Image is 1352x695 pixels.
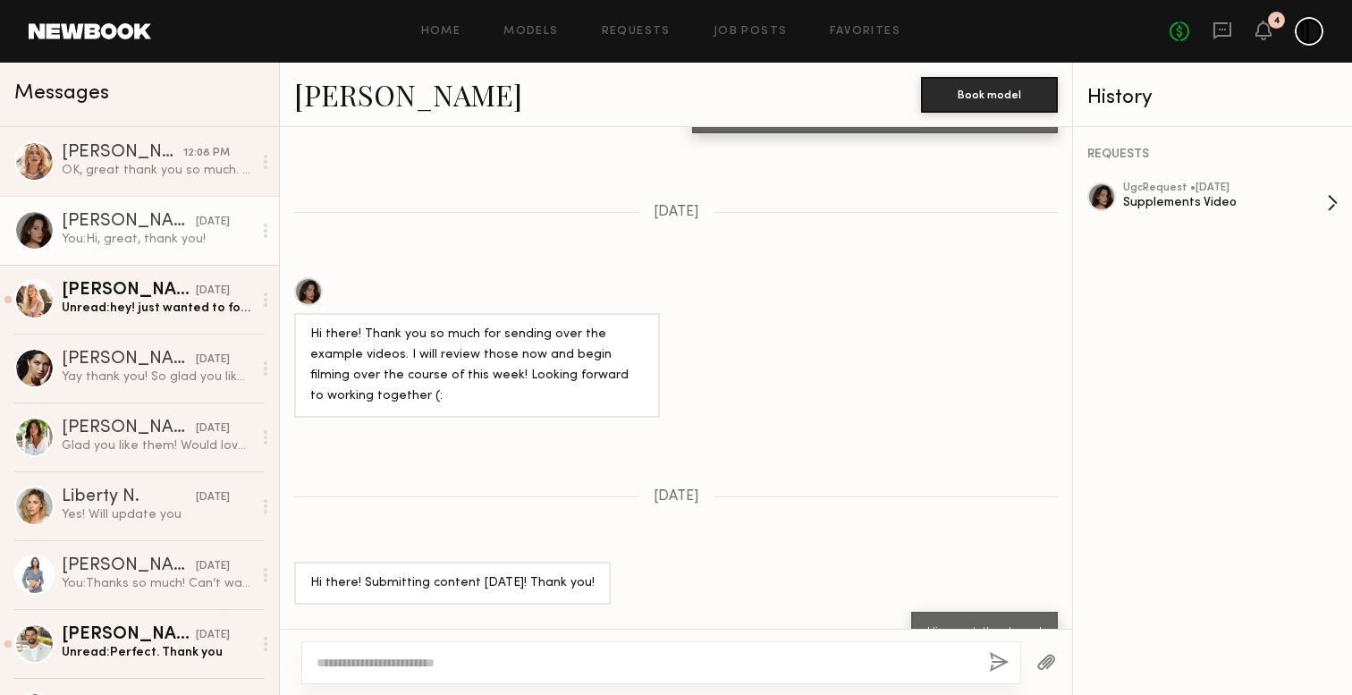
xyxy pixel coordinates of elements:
div: Glad you like them! Would love to work together again🤍 [62,437,252,454]
div: [PERSON_NAME] [62,557,196,575]
div: Hi there! Thank you so much for sending over the example videos. I will review those now and begi... [310,325,644,407]
a: Book model [921,86,1058,101]
span: [DATE] [654,205,699,220]
div: Liberty N. [62,488,196,506]
div: Supplements Video [1123,194,1327,211]
a: Home [421,26,461,38]
div: [DATE] [196,352,230,369]
div: [PERSON_NAME] [62,351,196,369]
div: Unread: hey! just wanted to follow up [62,300,252,317]
div: Yay thank you! So glad you like it :) let me know if you ever need anymore videos xx love the pro... [62,369,252,386]
div: Yes! Will update you [62,506,252,523]
div: [DATE] [196,627,230,644]
div: [DATE] [196,420,230,437]
div: ugc Request • [DATE] [1123,182,1327,194]
div: [PERSON_NAME] [62,282,196,300]
a: Favorites [830,26,900,38]
div: History [1087,88,1338,108]
span: Messages [14,83,109,104]
span: [DATE] [654,489,699,504]
div: Hi there! Submitting content [DATE]! Thank you! [310,573,595,594]
div: [DATE] [196,489,230,506]
button: Book model [921,77,1058,113]
div: You: Hi, great, thank you! [62,231,252,248]
div: 12:08 PM [183,145,230,162]
div: [PERSON_NAME] [62,144,183,162]
a: Job Posts [714,26,788,38]
div: Unread: Perfect. Thank you [62,644,252,661]
div: [DATE] [196,283,230,300]
div: You: Thanks so much! Can’t wait to see your magic ✨ [62,575,252,592]
div: Hi, great, thank you! [927,623,1042,644]
a: [PERSON_NAME] [294,75,522,114]
div: [PERSON_NAME] [62,420,196,437]
div: [DATE] [196,558,230,575]
div: [PERSON_NAME] [62,213,196,231]
div: [PERSON_NAME] [62,626,196,644]
div: REQUESTS [1087,148,1338,161]
div: OK, great thank you so much. I will put it to the reel ( [62,162,252,179]
a: Models [503,26,558,38]
a: Requests [602,26,671,38]
div: [DATE] [196,214,230,231]
div: 4 [1273,16,1280,26]
a: ugcRequest •[DATE]Supplements Video [1123,182,1338,224]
